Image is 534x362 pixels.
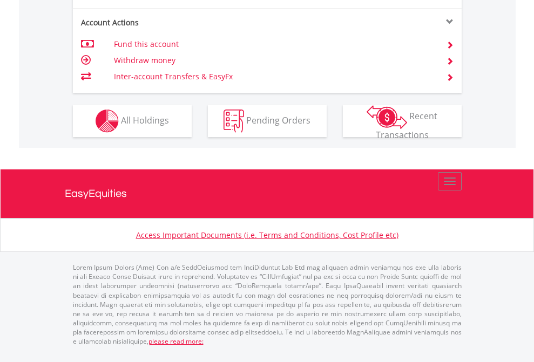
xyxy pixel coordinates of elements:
[114,69,433,85] td: Inter-account Transfers & EasyFx
[73,105,192,137] button: All Holdings
[65,169,470,218] a: EasyEquities
[246,114,310,126] span: Pending Orders
[114,52,433,69] td: Withdraw money
[136,230,398,240] a: Access Important Documents (i.e. Terms and Conditions, Cost Profile etc)
[148,337,204,346] a: please read more:
[208,105,327,137] button: Pending Orders
[121,114,169,126] span: All Holdings
[343,105,462,137] button: Recent Transactions
[73,17,267,28] div: Account Actions
[73,263,462,346] p: Lorem Ipsum Dolors (Ame) Con a/e SeddOeiusmod tem InciDiduntut Lab Etd mag aliquaen admin veniamq...
[96,110,119,133] img: holdings-wht.png
[367,105,407,129] img: transactions-zar-wht.png
[114,36,433,52] td: Fund this account
[224,110,244,133] img: pending_instructions-wht.png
